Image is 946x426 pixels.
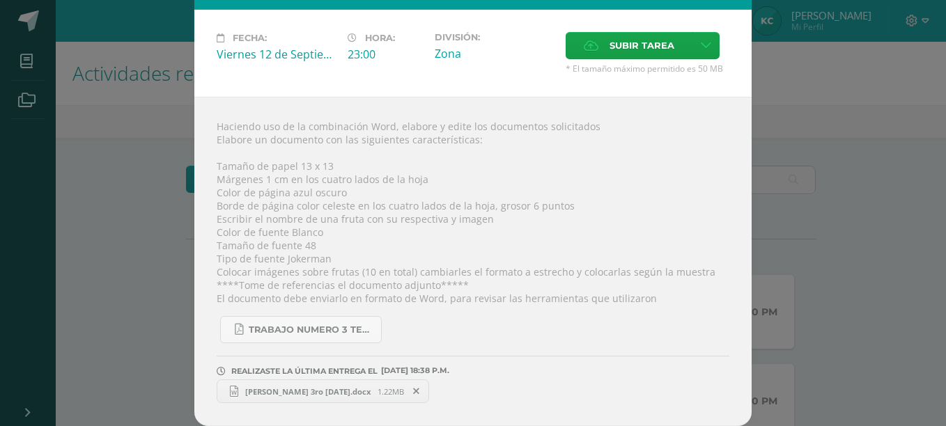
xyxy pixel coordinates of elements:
[238,386,378,397] span: [PERSON_NAME] 3ro [DATE].docx
[231,366,378,376] span: REALIZASTE LA ÚLTIMA ENTREGA EL
[233,33,267,43] span: Fecha:
[220,316,382,343] a: Trabajo numero 3 Tercero primaria.pdf
[217,47,336,62] div: Viernes 12 de Septiembre
[435,32,555,42] label: División:
[566,63,729,74] span: * El tamaño máximo permitido es 50 MB
[348,47,424,62] div: 23:00
[249,324,374,336] span: Trabajo numero 3 Tercero primaria.pdf
[378,386,404,397] span: 1.22MB
[435,46,555,61] div: Zona
[405,384,428,399] span: Remover entrega
[194,97,752,426] div: Haciendo uso de la combinación Word, elabore y edite los documentos solicitados Elabore un docume...
[378,370,449,371] span: [DATE] 18:38 P.M.
[610,33,674,58] span: Subir tarea
[217,379,429,403] a: [PERSON_NAME] 3ro [DATE].docx 1.22MB
[365,33,395,43] span: Hora:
